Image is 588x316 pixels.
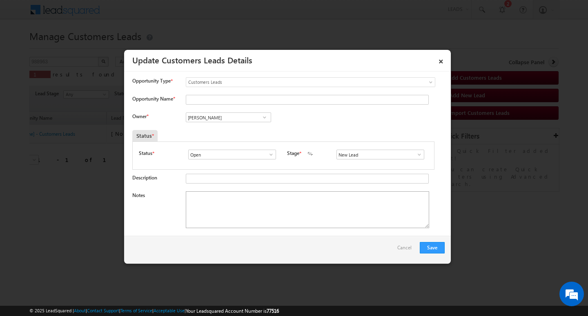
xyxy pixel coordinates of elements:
a: Show All Items [412,150,422,159]
a: Contact Support [87,308,119,313]
label: Status [139,150,152,157]
label: Description [132,175,157,181]
a: Update Customers Leads Details [132,54,252,65]
a: Cancel [397,242,416,258]
a: × [434,53,448,67]
img: d_60004797649_company_0_60004797649 [14,43,34,54]
input: Type to Search [188,150,276,159]
label: Stage [287,150,299,157]
label: Notes [132,192,145,198]
a: Show All Items [264,150,274,159]
div: Minimize live chat window [134,4,154,24]
span: © 2025 LeadSquared | | | | | [29,307,279,315]
input: Type to Search [336,150,424,159]
textarea: Type your message and hit 'Enter' [11,76,149,245]
a: About [74,308,86,313]
span: Opportunity Type [132,77,171,85]
input: Type to Search [186,112,271,122]
button: Save [420,242,445,253]
em: Start Chat [111,252,148,263]
div: Chat with us now [42,43,137,54]
span: Customers Leads [186,78,402,86]
a: Show All Items [259,113,269,121]
div: Status [132,130,158,141]
a: Customers Leads [186,77,435,87]
span: Your Leadsquared Account Number is [186,308,279,314]
label: Opportunity Name [132,96,175,102]
a: Terms of Service [120,308,152,313]
span: 77516 [267,308,279,314]
a: Acceptable Use [154,308,185,313]
label: Owner [132,113,148,119]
